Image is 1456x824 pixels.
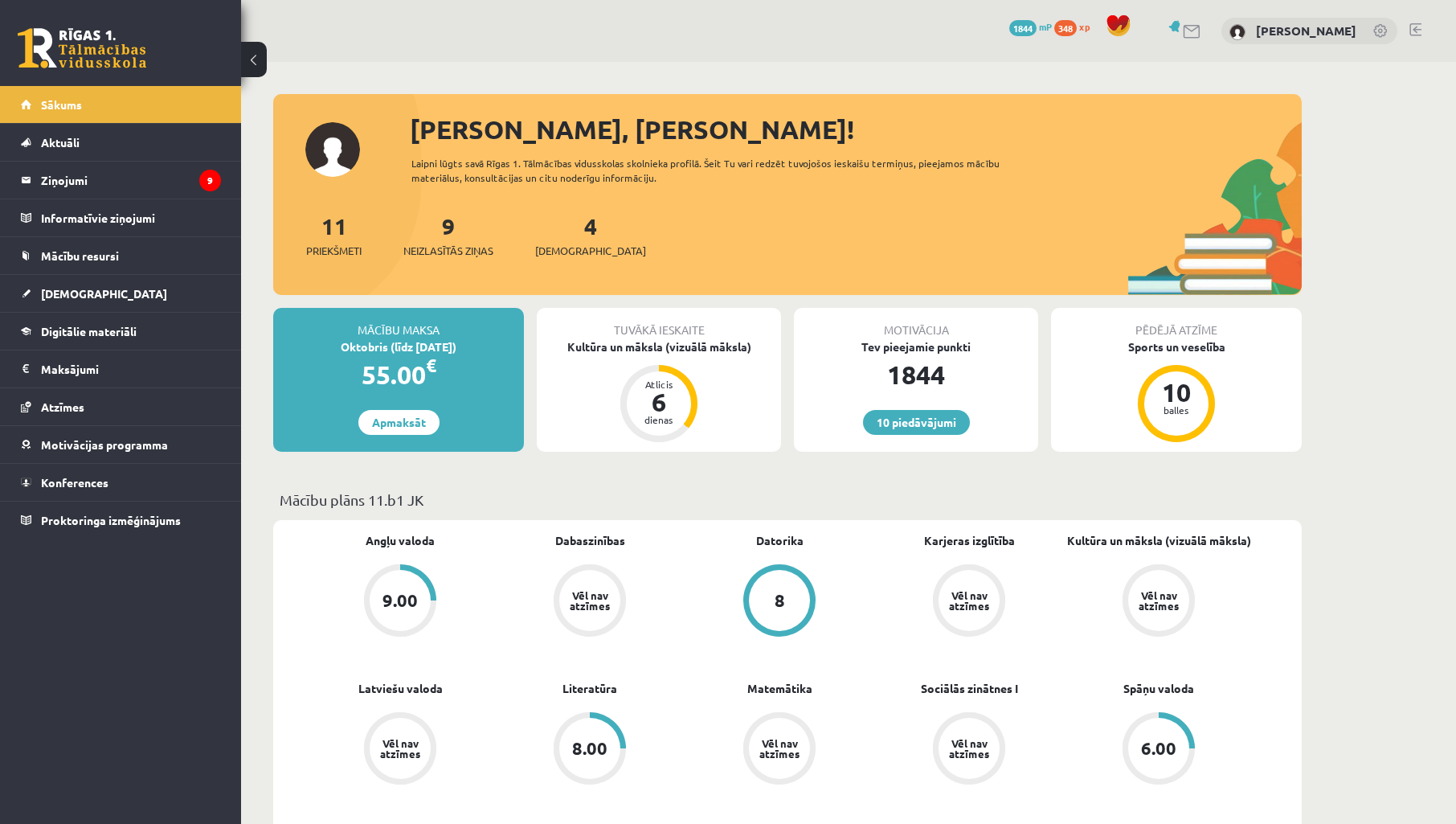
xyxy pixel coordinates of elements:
[41,135,80,150] span: Aktuāli
[280,489,1295,510] p: Mācību plāns 11.b1 JK
[41,437,168,452] span: Motivācijas programma
[537,308,781,338] div: Tuvākā ieskaite
[1051,308,1302,338] div: Pēdējā atzīme
[411,156,1029,185] div: Laipni lūgts savā Rīgas 1. Tālmācības vidusskolas skolnieka profilā. Šeit Tu vari redzēt tuvojošo...
[41,199,221,236] legend: Informatīvie ziņojumi
[21,199,221,236] a: Informatīvie ziņojumi
[924,532,1015,549] a: Karjeras izglītība
[1079,20,1090,33] span: xp
[495,564,685,640] a: Vēl nav atzīmes
[794,308,1038,338] div: Motivācija
[21,464,221,501] a: Konferences
[495,712,685,788] a: 8.00
[537,338,781,355] div: Kultūra un māksla (vizuālā māksla)
[562,680,617,697] a: Literatūra
[1039,20,1052,33] span: mP
[874,712,1064,788] a: Vēl nav atzīmes
[41,286,167,301] span: [DEMOGRAPHIC_DATA]
[410,110,1302,149] div: [PERSON_NAME], [PERSON_NAME]!
[1123,680,1194,697] a: Spāņu valoda
[403,211,493,259] a: 9Neizlasītās ziņas
[1141,740,1176,757] div: 6.00
[537,338,781,445] a: Kultūra un māksla (vizuālā māksla) Atlicis 6 dienas
[1064,564,1254,640] a: Vēl nav atzīmes
[41,248,119,263] span: Mācību resursi
[41,400,84,414] span: Atzīmes
[378,738,423,759] div: Vēl nav atzīmes
[947,590,992,611] div: Vēl nav atzīmes
[358,680,443,697] a: Latviešu valoda
[41,97,82,112] span: Sākums
[41,513,181,527] span: Proktoringa izmēģinājums
[685,564,874,640] a: 8
[567,590,612,611] div: Vēl nav atzīmes
[1054,20,1098,33] a: 348 xp
[1054,20,1077,36] span: 348
[21,313,221,350] a: Digitālie materiāli
[1009,20,1037,36] span: 1844
[21,351,221,387] a: Maksājumi
[756,532,804,549] a: Datorika
[1136,590,1181,611] div: Vēl nav atzīmes
[18,28,146,68] a: Rīgas 1. Tālmācības vidusskola
[21,275,221,312] a: [DEMOGRAPHIC_DATA]
[535,211,646,259] a: 4[DEMOGRAPHIC_DATA]
[794,355,1038,394] div: 1844
[1009,20,1052,33] a: 1844 mP
[41,475,108,490] span: Konferences
[635,389,683,415] div: 6
[426,354,436,377] span: €
[358,410,440,435] a: Apmaksāt
[794,338,1038,355] div: Tev pieejamie punkti
[41,162,221,199] legend: Ziņojumi
[1152,379,1200,405] div: 10
[41,324,137,338] span: Digitālie materiāli
[382,592,418,609] div: 9.00
[635,415,683,424] div: dienas
[685,712,874,788] a: Vēl nav atzīmes
[273,308,524,338] div: Mācību maksa
[757,738,802,759] div: Vēl nav atzīmes
[21,388,221,425] a: Atzīmes
[305,564,495,640] a: 9.00
[1152,405,1200,415] div: balles
[1051,338,1302,445] a: Sports un veselība 10 balles
[947,738,992,759] div: Vēl nav atzīmes
[21,502,221,539] a: Proktoringa izmēģinājums
[273,338,524,355] div: Oktobris (līdz [DATE])
[775,592,785,609] div: 8
[41,351,221,387] legend: Maksājumi
[305,712,495,788] a: Vēl nav atzīmes
[863,410,970,435] a: 10 piedāvājumi
[1064,712,1254,788] a: 6.00
[572,740,607,757] div: 8.00
[555,532,625,549] a: Dabaszinības
[1229,24,1245,40] img: Mareks Eglītis
[21,124,221,161] a: Aktuāli
[747,680,812,697] a: Matemātika
[306,243,362,259] span: Priekšmeti
[921,680,1018,697] a: Sociālās zinātnes I
[21,426,221,463] a: Motivācijas programma
[366,532,435,549] a: Angļu valoda
[306,211,362,259] a: 11Priekšmeti
[273,355,524,394] div: 55.00
[1051,338,1302,355] div: Sports un veselība
[1256,23,1356,39] a: [PERSON_NAME]
[403,243,493,259] span: Neizlasītās ziņas
[21,162,221,199] a: Ziņojumi9
[199,170,221,191] i: 9
[21,237,221,274] a: Mācību resursi
[1067,532,1251,549] a: Kultūra un māksla (vizuālā māksla)
[874,564,1064,640] a: Vēl nav atzīmes
[21,86,221,123] a: Sākums
[635,379,683,389] div: Atlicis
[535,243,646,259] span: [DEMOGRAPHIC_DATA]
